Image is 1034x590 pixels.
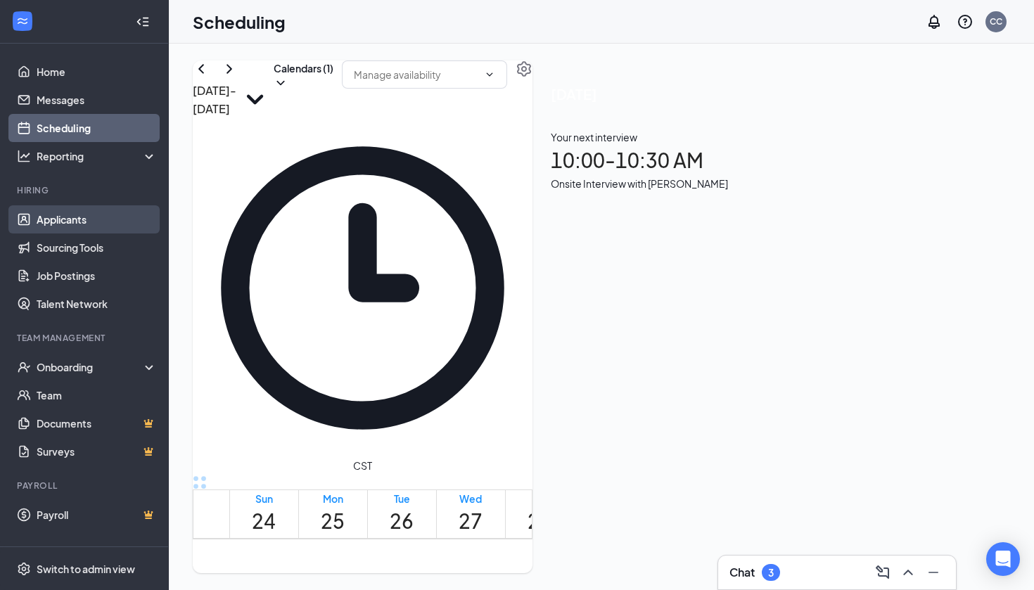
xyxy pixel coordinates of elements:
[459,492,483,506] div: Wed
[354,67,478,82] input: Manage availability
[193,60,210,77] svg: ChevronLeft
[193,10,286,34] h1: Scheduling
[390,506,414,537] h1: 26
[17,562,31,576] svg: Settings
[37,149,158,163] div: Reporting
[17,480,154,492] div: Payroll
[37,360,145,374] div: Onboarding
[37,262,157,290] a: Job Postings
[516,60,532,118] a: Settings
[17,360,31,374] svg: UserCheck
[528,492,551,506] div: Thu
[925,564,942,581] svg: Minimize
[321,492,345,506] div: Mon
[551,176,728,191] div: Onsite Interview with [PERSON_NAME]
[459,506,483,537] h1: 27
[37,290,157,318] a: Talent Network
[484,69,495,80] svg: ChevronDown
[252,506,276,537] h1: 24
[729,565,755,580] h3: Chat
[193,82,236,117] h3: [DATE] - [DATE]
[990,15,1002,27] div: CC
[37,501,157,529] a: PayrollCrown
[768,567,774,579] div: 3
[252,492,276,506] div: Sun
[249,490,279,538] a: August 24, 2025
[516,60,532,77] svg: Settings
[387,490,416,538] a: August 26, 2025
[37,86,157,114] a: Messages
[525,490,554,538] a: August 28, 2025
[872,561,894,584] button: ComposeMessage
[874,564,891,581] svg: ComposeMessage
[37,381,157,409] a: Team
[17,184,154,196] div: Hiring
[456,490,485,538] a: August 27, 2025
[17,332,154,344] div: Team Management
[528,506,551,537] h1: 28
[37,114,157,142] a: Scheduling
[37,562,135,576] div: Switch to admin view
[193,118,532,458] svg: Clock
[274,76,288,90] svg: ChevronDown
[318,490,347,538] a: August 25, 2025
[37,437,157,466] a: SurveysCrown
[390,492,414,506] div: Tue
[957,13,974,30] svg: QuestionInfo
[17,149,31,163] svg: Analysis
[353,458,372,473] span: CST
[37,58,157,86] a: Home
[551,145,728,176] h1: 10:00 - 10:30 AM
[900,564,917,581] svg: ChevronUp
[551,83,728,105] span: [DATE]
[236,81,274,118] svg: SmallChevronDown
[37,205,157,233] a: Applicants
[274,60,333,90] button: Calendars (1)ChevronDown
[221,60,238,77] svg: ChevronRight
[986,542,1020,576] div: Open Intercom Messenger
[37,409,157,437] a: DocumentsCrown
[926,13,943,30] svg: Notifications
[15,14,30,28] svg: WorkstreamLogo
[136,15,150,29] svg: Collapse
[37,233,157,262] a: Sourcing Tools
[897,561,919,584] button: ChevronUp
[321,506,345,537] h1: 25
[922,561,945,584] button: Minimize
[551,129,728,145] div: Your next interview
